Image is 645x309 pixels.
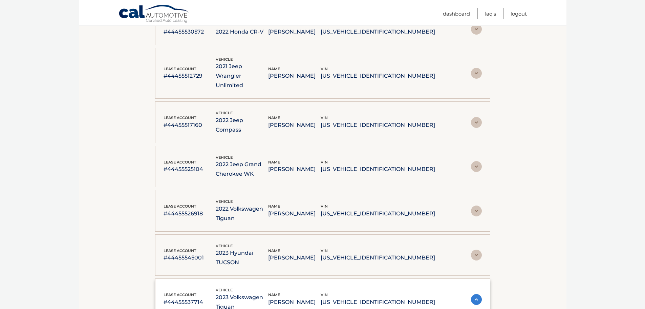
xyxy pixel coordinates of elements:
[443,8,470,19] a: Dashboard
[321,165,435,174] p: [US_VEHICLE_IDENTIFICATION_NUMBER]
[216,155,233,160] span: vehicle
[216,116,268,135] p: 2022 Jeep Compass
[164,209,216,218] p: #44455526918
[321,160,328,165] span: vin
[268,209,321,218] p: [PERSON_NAME]
[164,204,196,209] span: lease account
[268,160,280,165] span: name
[268,292,280,297] span: name
[471,250,482,260] img: accordion-rest.svg
[471,161,482,172] img: accordion-rest.svg
[268,204,280,209] span: name
[268,120,321,130] p: [PERSON_NAME]
[268,66,280,71] span: name
[471,24,482,35] img: accordion-rest.svg
[216,27,268,37] p: 2022 Honda CR-V
[321,253,435,263] p: [US_VEHICLE_IDENTIFICATION_NUMBER]
[268,248,280,253] span: name
[164,297,216,307] p: #44455537714
[321,204,328,209] span: vin
[511,8,527,19] a: Logout
[471,206,482,216] img: accordion-rest.svg
[471,68,482,79] img: accordion-rest.svg
[321,27,435,37] p: [US_VEHICLE_IDENTIFICATION_NUMBER]
[216,111,233,115] span: vehicle
[216,62,268,90] p: 2021 Jeep Wrangler Unlimited
[216,199,233,204] span: vehicle
[119,4,190,24] a: Cal Automotive
[268,27,321,37] p: [PERSON_NAME]
[321,297,435,307] p: [US_VEHICLE_IDENTIFICATION_NUMBER]
[268,253,321,263] p: [PERSON_NAME]
[216,288,233,292] span: vehicle
[321,248,328,253] span: vin
[485,8,496,19] a: FAQ's
[164,165,216,174] p: #44455525104
[164,292,196,297] span: lease account
[471,117,482,128] img: accordion-rest.svg
[471,294,482,305] img: accordion-active.svg
[164,71,216,81] p: #44455512729
[164,27,216,37] p: #44455530572
[321,115,328,120] span: vin
[164,160,196,165] span: lease account
[216,160,268,179] p: 2022 Jeep Grand Cherokee WK
[216,57,233,62] span: vehicle
[268,115,280,120] span: name
[216,204,268,223] p: 2022 Volkswagen Tiguan
[321,292,328,297] span: vin
[164,115,196,120] span: lease account
[321,71,435,81] p: [US_VEHICLE_IDENTIFICATION_NUMBER]
[164,66,196,71] span: lease account
[321,66,328,71] span: vin
[268,71,321,81] p: [PERSON_NAME]
[268,297,321,307] p: [PERSON_NAME]
[164,248,196,253] span: lease account
[164,253,216,263] p: #44455545001
[216,244,233,248] span: vehicle
[321,209,435,218] p: [US_VEHICLE_IDENTIFICATION_NUMBER]
[216,248,268,267] p: 2023 Hyundai TUCSON
[321,120,435,130] p: [US_VEHICLE_IDENTIFICATION_NUMBER]
[268,165,321,174] p: [PERSON_NAME]
[164,120,216,130] p: #44455517160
